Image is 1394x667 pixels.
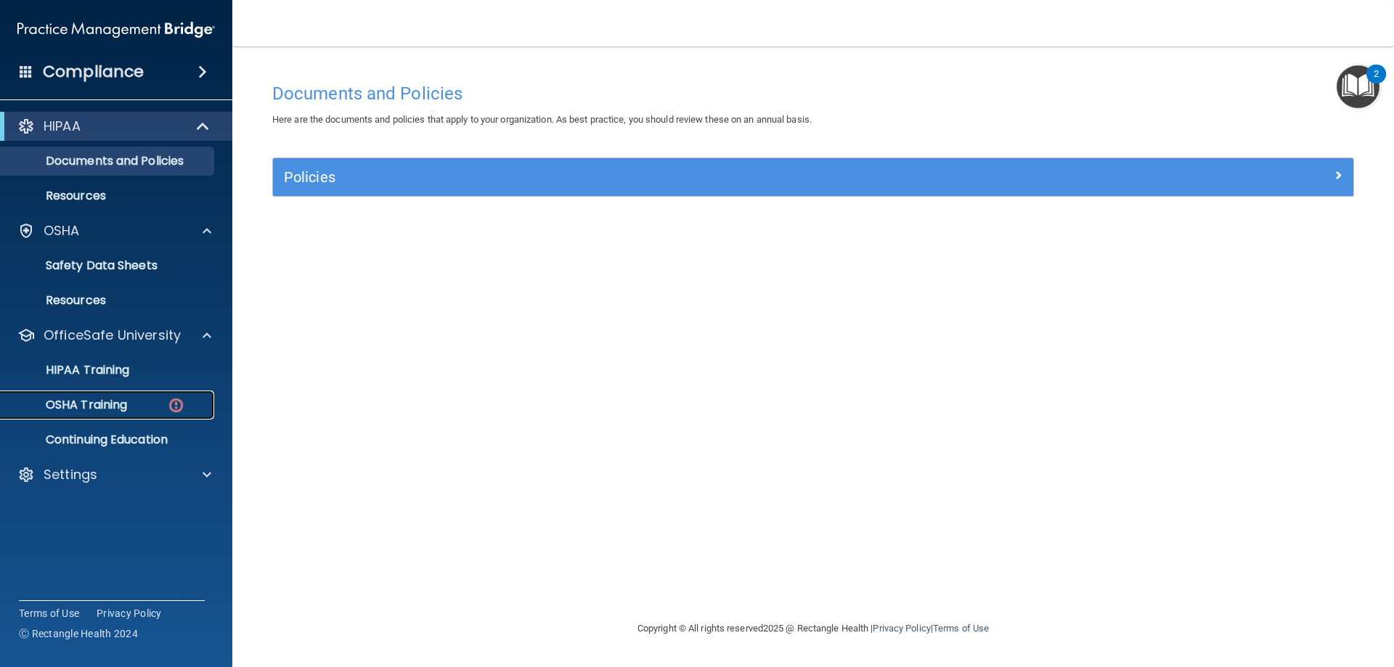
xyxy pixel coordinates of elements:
[17,15,215,44] img: PMB logo
[1143,564,1377,622] iframe: Drift Widget Chat Controller
[9,433,208,447] p: Continuing Education
[272,84,1354,103] h4: Documents and Policies
[44,222,80,240] p: OSHA
[17,327,211,344] a: OfficeSafe University
[284,169,1072,185] h5: Policies
[548,605,1078,652] div: Copyright © All rights reserved 2025 @ Rectangle Health | |
[17,466,211,483] a: Settings
[1337,65,1379,108] button: Open Resource Center, 2 new notifications
[17,222,211,240] a: OSHA
[9,258,208,273] p: Safety Data Sheets
[97,606,162,621] a: Privacy Policy
[1374,74,1379,93] div: 2
[9,398,127,412] p: OSHA Training
[17,118,211,135] a: HIPAA
[272,114,812,125] span: Here are the documents and policies that apply to your organization. As best practice, you should...
[9,363,129,377] p: HIPAA Training
[167,396,185,414] img: danger-circle.6113f641.png
[9,189,208,203] p: Resources
[44,327,181,344] p: OfficeSafe University
[19,606,79,621] a: Terms of Use
[9,154,208,168] p: Documents and Policies
[873,623,930,634] a: Privacy Policy
[19,626,138,641] span: Ⓒ Rectangle Health 2024
[9,293,208,308] p: Resources
[44,118,81,135] p: HIPAA
[933,623,989,634] a: Terms of Use
[284,165,1342,189] a: Policies
[44,466,97,483] p: Settings
[43,62,144,82] h4: Compliance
